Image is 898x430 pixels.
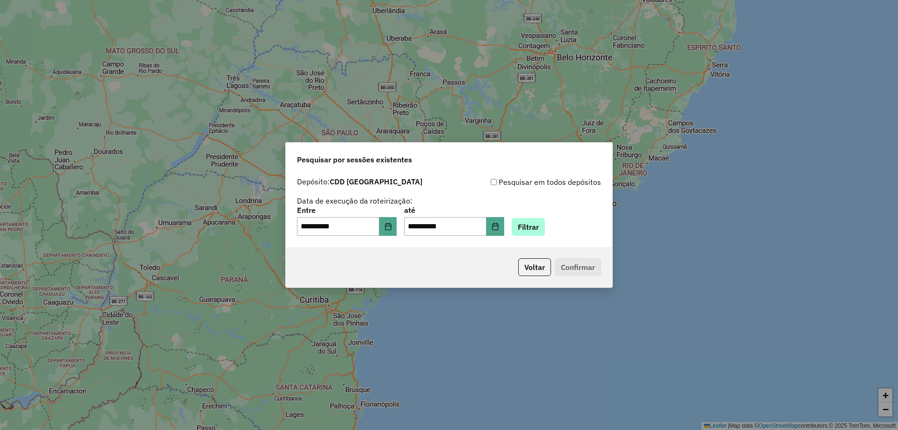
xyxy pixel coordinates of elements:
strong: CDD [GEOGRAPHIC_DATA] [330,177,422,186]
button: Filtrar [512,218,545,236]
div: Pesquisar em todos depósitos [449,176,601,188]
label: até [404,204,504,216]
button: Choose Date [379,217,397,236]
label: Entre [297,204,397,216]
span: Pesquisar por sessões existentes [297,154,412,165]
label: Data de execução da roteirização: [297,195,413,206]
button: Voltar [518,258,551,276]
button: Choose Date [486,217,504,236]
label: Depósito: [297,176,422,187]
